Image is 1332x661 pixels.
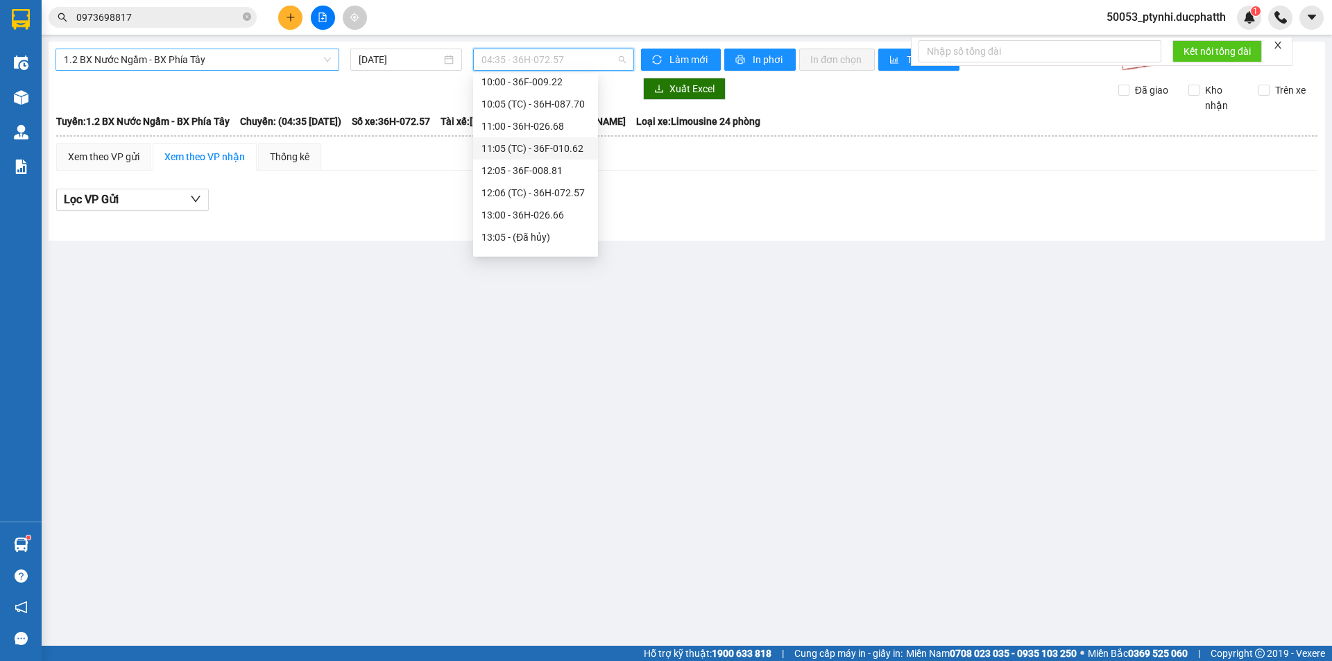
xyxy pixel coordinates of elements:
span: Miền Bắc [1088,646,1188,661]
button: Lọc VP Gửi [56,189,209,211]
button: Kết nối tổng đài [1172,40,1262,62]
img: phone-icon [1274,11,1287,24]
span: Lọc VP Gửi [64,191,119,208]
sup: 1 [1251,6,1261,16]
span: plus [286,12,296,22]
span: Trên xe [1270,83,1311,98]
button: caret-down [1299,6,1324,30]
span: ⚪️ [1080,651,1084,656]
span: close-circle [243,11,251,24]
span: In phơi [753,52,785,67]
img: logo-vxr [12,9,30,30]
div: 11:00 - 36H-026.68 [481,119,590,134]
div: 10:05 (TC) - 36H-087.70 [481,96,590,112]
button: syncLàm mới [641,49,721,71]
div: Xem theo VP gửi [68,149,139,164]
span: Đã giao [1129,83,1174,98]
button: printerIn phơi [724,49,796,71]
span: Cung cấp máy in - giấy in: [794,646,903,661]
span: message [15,632,28,645]
span: file-add [318,12,327,22]
span: | [1198,646,1200,661]
span: Tài xế: [PERSON_NAME] - [PERSON_NAME] [441,114,626,129]
button: downloadXuất Excel [643,78,726,100]
span: bar-chart [889,55,901,66]
span: | [782,646,784,661]
button: bar-chartThống kê [878,49,959,71]
span: question-circle [15,569,28,583]
span: sync [652,55,664,66]
input: 12/08/2025 [359,52,441,67]
div: Xem theo VP nhận [164,149,245,164]
div: 14:00 - 36F-009.28 [481,252,590,267]
span: search [58,12,67,22]
span: Làm mới [669,52,710,67]
span: Kho nhận [1199,83,1248,113]
div: 11:05 (TC) - 36F-010.62 [481,141,590,156]
span: Hỗ trợ kỹ thuật: [644,646,771,661]
span: 04:35 - 36H-072.57 [481,49,626,70]
span: Loại xe: Limousine 24 phòng [636,114,760,129]
input: Tìm tên, số ĐT hoặc mã đơn [76,10,240,25]
img: warehouse-icon [14,55,28,70]
div: 10:00 - 36F-009.22 [481,74,590,89]
span: Số xe: 36H-072.57 [352,114,430,129]
input: Nhập số tổng đài [919,40,1161,62]
div: 12:05 - 36F-008.81 [481,163,590,178]
button: plus [278,6,302,30]
span: close [1273,40,1283,50]
img: warehouse-icon [14,125,28,139]
span: Chuyến: (04:35 [DATE]) [240,114,341,129]
button: In đơn chọn [799,49,875,71]
span: down [190,194,201,205]
span: Miền Nam [906,646,1077,661]
img: warehouse-icon [14,90,28,105]
span: 50053_ptynhi.ducphatth [1095,8,1237,26]
div: 12:06 (TC) - 36H-072.57 [481,185,590,200]
button: file-add [311,6,335,30]
div: Thống kê [270,149,309,164]
sup: 1 [26,535,31,540]
span: aim [350,12,359,22]
span: copyright [1255,649,1265,658]
button: aim [343,6,367,30]
img: icon-new-feature [1243,11,1256,24]
span: 1.2 BX Nước Ngầm - BX Phía Tây [64,49,331,70]
img: solution-icon [14,160,28,174]
img: warehouse-icon [14,538,28,552]
div: 13:05 - (Đã hủy) [481,230,590,245]
span: close-circle [243,12,251,21]
span: 1 [1253,6,1258,16]
span: Kết nối tổng đài [1184,44,1251,59]
div: 13:00 - 36H-026.66 [481,207,590,223]
strong: 0708 023 035 - 0935 103 250 [950,648,1077,659]
b: Tuyến: 1.2 BX Nước Ngầm - BX Phía Tây [56,116,230,127]
span: caret-down [1306,11,1318,24]
strong: 1900 633 818 [712,648,771,659]
strong: 0369 525 060 [1128,648,1188,659]
span: printer [735,55,747,66]
span: notification [15,601,28,614]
